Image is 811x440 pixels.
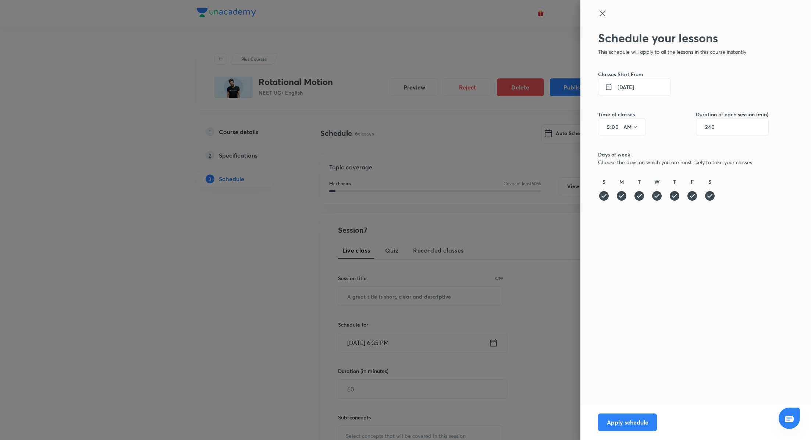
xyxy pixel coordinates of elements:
[598,78,671,96] button: [DATE]
[696,110,769,118] h6: Duration of each session (min)
[620,121,641,133] button: AM
[598,48,769,56] p: This schedule will apply to all the lessons in this course instantly
[708,178,711,186] h6: S
[654,178,659,186] h6: W
[598,413,657,431] button: Apply schedule
[602,178,605,186] h6: S
[638,178,641,186] h6: T
[598,31,769,45] h2: Schedule your lessons
[598,70,769,78] h6: Classes Start From
[691,178,694,186] h6: F
[598,151,769,158] h6: Days of week
[598,158,769,166] p: Choose the days on which you are most likely to take your classes
[619,178,624,186] h6: M
[673,178,676,186] h6: T
[598,118,646,136] div: :
[598,110,646,118] h6: Time of classes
